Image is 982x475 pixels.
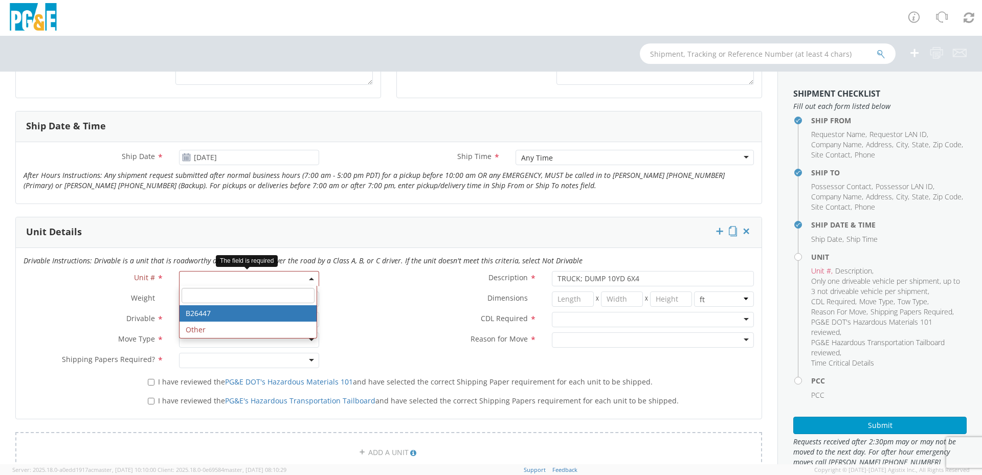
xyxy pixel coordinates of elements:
[912,192,930,202] li: ,
[898,297,927,306] span: Tow Type
[811,192,862,201] span: Company Name
[855,202,875,212] span: Phone
[933,140,962,149] span: Zip Code
[859,297,895,307] li: ,
[896,192,909,202] li: ,
[811,234,844,244] li: ,
[811,337,945,357] span: PG&E Hazardous Transportation Tailboard reviewed
[811,169,967,176] h4: Ship To
[811,377,967,384] h4: PCC
[793,101,967,111] span: Fill out each form listed below
[122,151,155,161] span: Ship Date
[793,88,880,99] strong: Shipment Checklist
[896,192,908,201] span: City
[912,140,929,149] span: State
[835,266,874,276] li: ,
[869,129,928,140] li: ,
[896,140,908,149] span: City
[148,379,154,386] input: I have reviewed thePG&E DOT's Hazardous Materials 101and have selected the correct Shipping Paper...
[640,43,896,64] input: Shipment, Tracking or Reference Number (at least 4 chars)
[594,291,601,307] span: X
[471,334,528,344] span: Reason for Move
[225,396,375,405] a: PG&E's Hazardous Transportation Tailboard
[26,121,106,131] h3: Ship Date & Time
[811,253,967,261] h4: Unit
[180,322,317,338] li: Other
[811,182,873,192] li: ,
[481,313,528,323] span: CDL Required
[811,192,863,202] li: ,
[811,182,872,191] span: Possessor Contact
[811,202,852,212] li: ,
[134,273,155,282] span: Unit #
[601,291,643,307] input: Width
[876,182,933,191] span: Possessor LAN ID
[131,293,155,303] span: Weight
[158,377,653,387] span: I have reviewed the and have selected the correct Shipping Paper requirement for each unit to be ...
[912,192,929,201] span: State
[8,3,59,33] img: pge-logo-06675f144f4cfa6a6814.png
[126,313,155,323] span: Drivable
[24,170,725,190] i: After Hours Instructions: Any shipment request submitted after normal business hours (7:00 am - 5...
[650,291,692,307] input: Height
[811,129,867,140] li: ,
[811,297,855,306] span: CDL Required
[876,182,934,192] li: ,
[811,234,842,244] span: Ship Date
[866,192,894,202] li: ,
[811,297,857,307] li: ,
[811,140,863,150] li: ,
[488,273,528,282] span: Description
[859,297,894,306] span: Move Type
[521,153,553,163] div: Any Time
[814,466,970,474] span: Copyright © [DATE]-[DATE] Agistix Inc., All Rights Reserved
[793,437,967,467] span: Requests received after 2:30pm may or may not be moved to the next day. For after hour emergency ...
[896,140,909,150] li: ,
[552,291,594,307] input: Length
[158,466,286,473] span: Client: 2025.18.0-0e69584
[811,317,932,337] span: PG&E DOT's Hazardous Materials 101 reviewed
[216,255,278,267] div: The field is required
[15,432,762,473] a: ADD A UNIT
[643,291,650,307] span: X
[811,276,964,297] li: ,
[855,150,875,160] span: Phone
[94,466,156,473] span: master, [DATE] 10:10:00
[524,466,546,473] a: Support
[811,266,833,276] li: ,
[869,129,927,139] span: Requestor LAN ID
[26,227,82,237] h3: Unit Details
[811,390,824,400] span: PCC
[811,266,831,276] span: Unit #
[811,202,851,212] span: Site Contact
[811,276,960,296] span: Only one driveable vehicle per shipment, up to 3 not driveable vehicle per shipment
[912,140,930,150] li: ,
[457,151,492,161] span: Ship Time
[866,140,894,150] li: ,
[148,398,154,404] input: I have reviewed thePG&E's Hazardous Transportation Tailboardand have selected the correct Shippin...
[552,466,577,473] a: Feedback
[866,192,892,201] span: Address
[180,305,317,322] li: B26447
[24,256,583,265] i: Drivable Instructions: Drivable is a unit that is roadworthy and can be driven over the road by a...
[846,234,878,244] span: Ship Time
[871,307,952,316] span: Shipping Papers Required
[835,266,872,276] span: Description
[158,396,679,405] span: I have reviewed the and have selected the correct Shipping Papers requirement for each unit to be...
[811,129,865,139] span: Requestor Name
[933,192,963,202] li: ,
[811,221,967,229] h4: Ship Date & Time
[811,117,967,124] h4: Ship From
[811,337,964,358] li: ,
[811,150,852,160] li: ,
[933,192,962,201] span: Zip Code
[12,466,156,473] span: Server: 2025.18.0-a0edd1917ac
[866,140,892,149] span: Address
[487,293,528,303] span: Dimensions
[62,354,155,364] span: Shipping Papers Required?
[811,150,851,160] span: Site Contact
[811,317,964,337] li: ,
[224,466,286,473] span: master, [DATE] 08:10:29
[811,358,874,368] span: Time Critical Details
[793,417,967,434] button: Submit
